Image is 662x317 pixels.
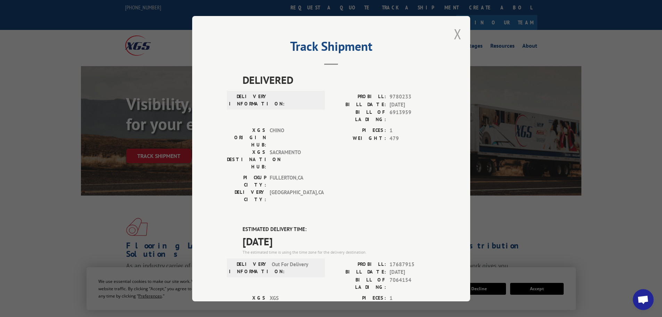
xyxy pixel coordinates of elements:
span: 1 [390,294,435,302]
label: BILL OF LADING: [331,109,386,123]
label: PIECES: [331,294,386,302]
label: PROBILL: [331,260,386,268]
label: XGS ORIGIN HUB: [227,127,266,149]
span: 6913959 [390,109,435,123]
span: [GEOGRAPHIC_DATA] , CA [270,189,317,203]
span: 9780233 [390,93,435,101]
label: XGS DESTINATION HUB: [227,149,266,171]
span: 1 [390,127,435,135]
span: [DATE] [390,268,435,276]
label: BILL DATE: [331,268,386,276]
span: 479 [390,134,435,142]
label: WEIGHT: [331,134,386,142]
div: Open chat [633,289,654,310]
span: Out For Delivery [272,260,319,275]
span: DELIVERED [243,72,435,88]
span: 17687915 [390,260,435,268]
label: BILL DATE: [331,101,386,109]
label: DELIVERY INFORMATION: [229,260,268,275]
label: PROBILL: [331,93,386,101]
span: FULLERTON , CA [270,174,317,189]
label: PIECES: [331,127,386,135]
span: CHINO [270,127,317,149]
span: [DATE] [390,101,435,109]
span: 7064154 [390,276,435,291]
span: SACRAMENTO [270,149,317,171]
div: The estimated time is using the time zone for the delivery destination. [243,249,435,255]
label: BILL OF LADING: [331,276,386,291]
label: DELIVERY INFORMATION: [229,93,268,108]
span: [DATE] [243,233,435,249]
label: DELIVERY CITY: [227,189,266,203]
button: Close modal [454,25,461,43]
label: PICKUP CITY: [227,174,266,189]
h2: Track Shipment [227,41,435,55]
label: ESTIMATED DELIVERY TIME: [243,225,435,233]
